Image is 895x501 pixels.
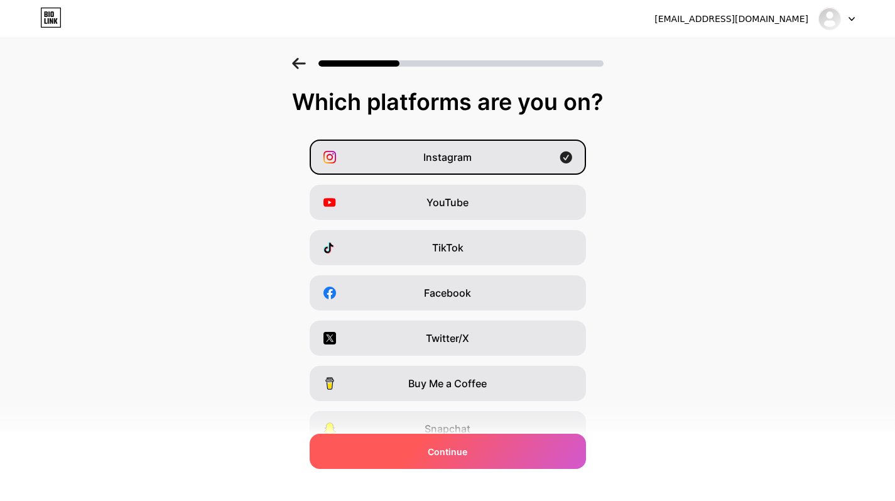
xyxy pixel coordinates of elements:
span: TikTok [432,240,464,255]
div: Which platforms are you on? [13,89,882,114]
span: Facebook [424,285,471,300]
span: Continue [428,445,467,458]
img: 789betac [818,7,842,31]
span: Buy Me a Coffee [408,376,487,391]
span: I have a website [410,466,486,482]
div: [EMAIL_ADDRESS][DOMAIN_NAME] [654,13,808,26]
span: Twitter/X [426,331,469,346]
span: Snapchat [425,421,470,436]
span: YouTube [426,195,469,210]
span: Instagram [423,150,472,165]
